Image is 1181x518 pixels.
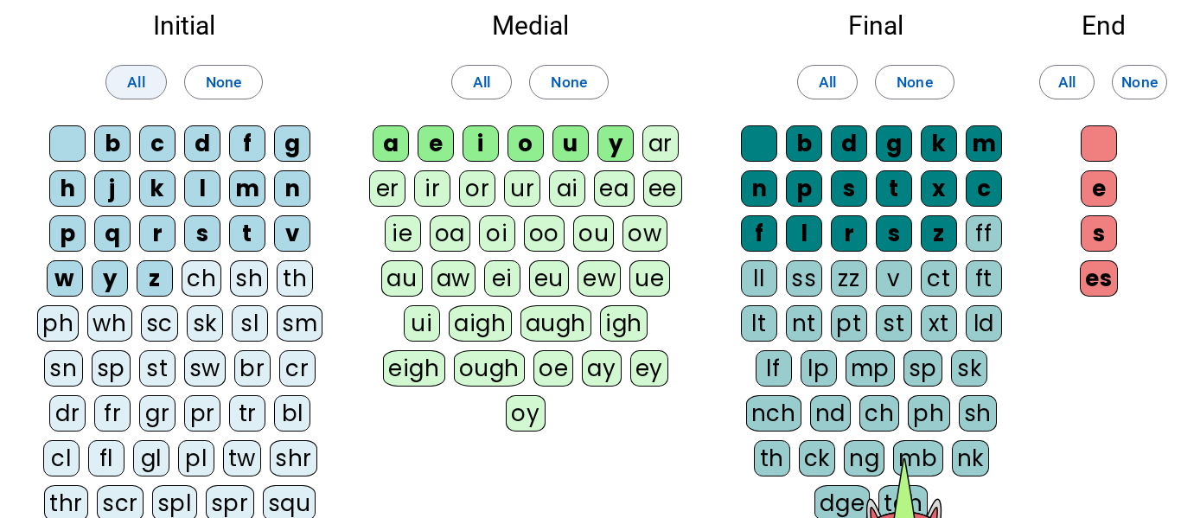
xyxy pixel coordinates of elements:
[786,215,822,252] div: l
[831,305,867,342] div: pt
[223,440,261,476] div: tw
[369,170,405,207] div: er
[859,395,899,432] div: ch
[741,305,777,342] div: lt
[141,305,178,342] div: sc
[463,125,499,162] div: i
[831,260,867,297] div: zz
[903,350,942,387] div: sp
[184,215,220,252] div: s
[597,125,634,162] div: y
[786,305,822,342] div: nt
[368,13,691,39] h2: Medial
[414,170,450,207] div: ir
[137,260,173,297] div: z
[178,440,214,476] div: pl
[229,170,265,207] div: m
[921,215,957,252] div: z
[451,65,512,99] button: All
[94,395,131,432] div: fr
[831,215,867,252] div: r
[35,13,334,39] h2: Initial
[37,305,79,342] div: ph
[594,170,634,207] div: ea
[274,170,310,207] div: n
[184,170,220,207] div: l
[184,350,226,387] div: sw
[600,305,648,342] div: igh
[381,260,422,297] div: au
[373,125,409,162] div: a
[234,350,271,387] div: br
[105,65,166,99] button: All
[908,395,949,432] div: ph
[630,350,668,387] div: ey
[524,215,565,252] div: oo
[846,350,895,387] div: mp
[893,440,942,476] div: mb
[1080,260,1117,297] div: es
[49,170,86,207] div: h
[529,65,608,99] button: None
[87,305,131,342] div: wh
[921,305,957,342] div: xt
[741,170,777,207] div: n
[47,260,83,297] div: w
[274,395,310,432] div: bl
[629,260,669,297] div: ue
[431,260,476,297] div: aw
[799,440,835,476] div: ck
[44,350,82,387] div: sn
[484,260,520,297] div: ei
[277,305,322,342] div: sm
[921,260,957,297] div: ct
[966,305,1002,342] div: ld
[184,125,220,162] div: d
[94,170,131,207] div: j
[552,125,589,162] div: u
[921,170,957,207] div: x
[786,125,822,162] div: b
[786,170,822,207] div: p
[385,215,421,252] div: ie
[1060,13,1146,39] h2: End
[797,65,858,99] button: All
[139,350,176,387] div: st
[508,125,544,162] div: o
[726,13,1025,39] h2: Final
[383,350,444,387] div: eigh
[533,350,573,387] div: oe
[754,440,790,476] div: th
[94,215,131,252] div: q
[786,260,822,297] div: ss
[139,170,176,207] div: k
[232,305,268,342] div: sl
[876,125,912,162] div: g
[133,440,169,476] div: gl
[831,125,867,162] div: d
[876,215,912,252] div: s
[1039,65,1095,99] button: All
[876,260,912,297] div: v
[756,350,792,387] div: lf
[952,440,989,476] div: nk
[279,350,316,387] div: cr
[921,125,957,162] div: k
[454,350,525,387] div: ough
[49,395,86,432] div: dr
[43,440,80,476] div: cl
[966,260,1002,297] div: ft
[578,260,621,297] div: ew
[229,125,265,162] div: f
[230,260,268,297] div: sh
[819,69,836,95] span: All
[274,125,310,162] div: g
[582,350,621,387] div: ay
[801,350,837,387] div: lp
[966,125,1002,162] div: m
[127,69,144,95] span: All
[430,215,470,252] div: oa
[741,260,777,297] div: ll
[479,215,515,252] div: oi
[49,215,86,252] div: p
